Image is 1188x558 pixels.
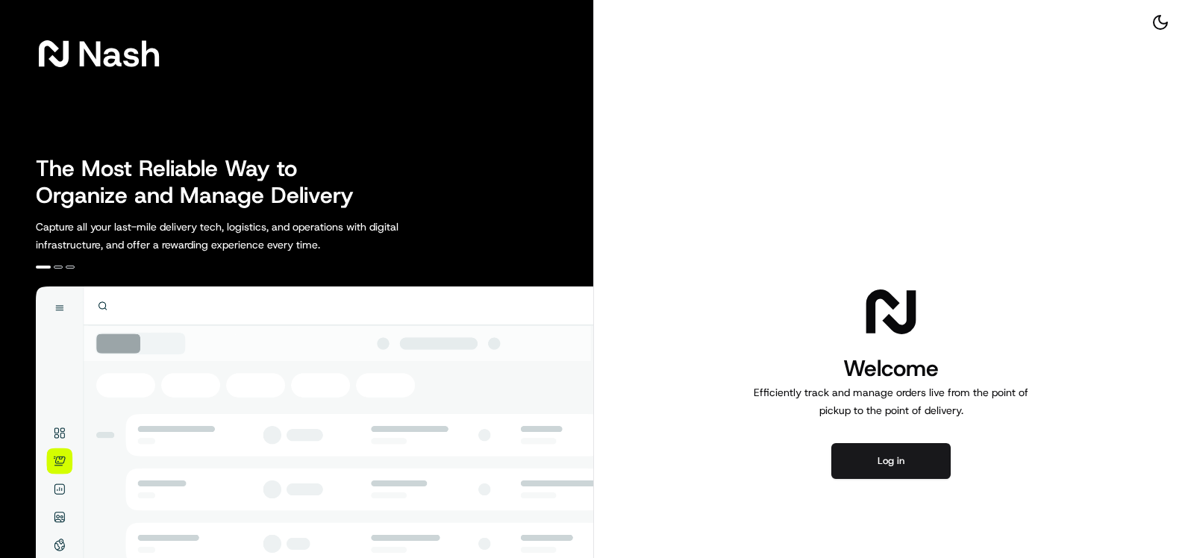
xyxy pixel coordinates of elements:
[36,218,466,254] p: Capture all your last-mile delivery tech, logistics, and operations with digital infrastructure, ...
[748,354,1034,383] h1: Welcome
[748,383,1034,419] p: Efficiently track and manage orders live from the point of pickup to the point of delivery.
[36,155,370,209] h2: The Most Reliable Way to Organize and Manage Delivery
[831,443,951,479] button: Log in
[78,39,160,69] span: Nash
